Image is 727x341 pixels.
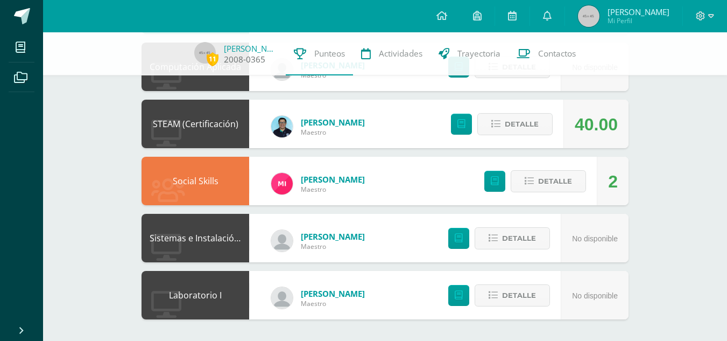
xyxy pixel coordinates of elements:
span: No disponible [572,234,618,243]
a: Punteos [286,32,353,75]
span: Maestro [301,128,365,137]
a: [PERSON_NAME] [301,231,365,242]
img: f1877f136c7c99965f6f4832741acf84.png [271,287,293,309]
span: Maestro [301,242,365,251]
div: 2 [608,157,618,206]
button: Detalle [475,227,550,249]
img: fa03fa54efefe9aebc5e29dfc8df658e.png [271,116,293,137]
a: [PERSON_NAME] [301,288,365,299]
div: Laboratorio I [142,271,249,319]
span: Maestro [301,299,365,308]
span: [PERSON_NAME] [608,6,669,17]
button: Detalle [477,113,553,135]
button: Detalle [511,170,586,192]
div: 40.00 [575,100,618,149]
a: [PERSON_NAME] [224,43,278,54]
span: Actividades [379,48,422,59]
span: Detalle [538,171,572,191]
a: 2008-0365 [224,54,265,65]
img: f1877f136c7c99965f6f4832741acf84.png [271,230,293,252]
span: 11 [207,52,218,66]
a: Actividades [353,32,430,75]
span: Trayectoria [457,48,500,59]
span: Detalle [502,228,536,248]
span: Detalle [502,286,536,305]
div: Sistemas e Instalación de Software [142,214,249,262]
span: Contactos [538,48,576,59]
button: Detalle [475,284,550,307]
span: Detalle [505,114,539,134]
img: 45x45 [194,42,216,64]
span: Mi Perfil [608,16,669,25]
div: Social Skills [142,157,249,205]
a: [PERSON_NAME] [301,174,365,185]
a: Contactos [509,32,584,75]
a: Trayectoria [430,32,509,75]
span: Maestro [301,185,365,194]
span: Punteos [314,48,345,59]
div: STEAM (Certificación) [142,100,249,148]
span: No disponible [572,291,618,300]
a: [PERSON_NAME] [301,117,365,128]
img: 45x45 [578,5,599,27]
img: 63ef49b70f225fbda378142858fbe819.png [271,173,293,194]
